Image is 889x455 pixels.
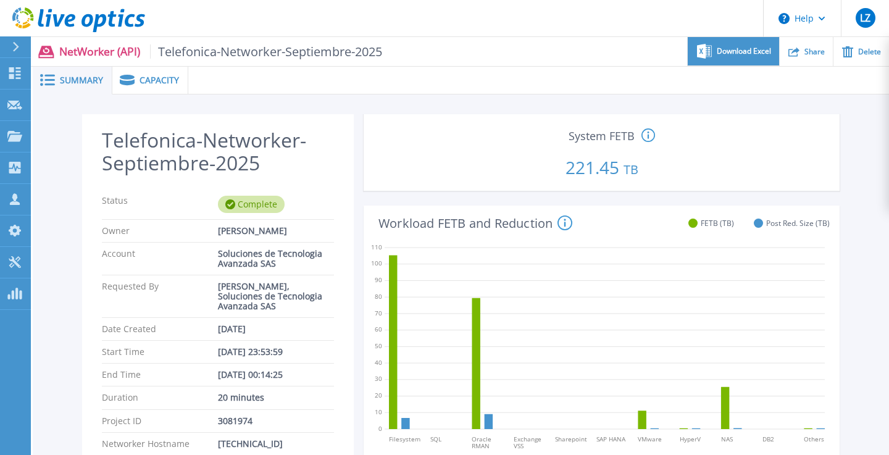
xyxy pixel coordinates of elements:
tspan: DB2 [762,435,774,443]
tspan: VMware [638,435,662,443]
tspan: Others [804,435,824,443]
span: System FETB [569,130,635,141]
span: Summary [60,76,103,85]
p: Account [102,249,218,269]
span: Share [804,48,825,56]
p: Networker Hostname [102,439,218,449]
div: [DATE] 00:14:25 [218,370,334,380]
tspan: SQL [430,435,441,443]
p: Status [102,196,218,213]
p: Owner [102,226,218,236]
p: Start Time [102,347,218,357]
div: [PERSON_NAME] [218,226,334,236]
div: Soluciones de Tecnologia Avanzada SAS [218,249,334,269]
tspan: SAP HANA [596,435,626,443]
text: 0 [378,424,382,433]
span: Post Red. Size (TB) [766,219,830,228]
tspan: VSS [514,441,524,450]
span: TB [624,161,638,178]
span: LZ [860,13,870,23]
p: Requested By [102,282,218,311]
div: [DATE] 23:53:59 [218,347,334,357]
h4: Workload FETB and Reduction [378,215,572,230]
span: FETB (TB) [701,219,734,228]
span: Capacity [140,76,179,85]
tspan: Exchange [514,435,541,443]
text: 70 [375,309,382,317]
text: 60 [375,325,382,334]
div: 3081974 [218,416,334,426]
tspan: NAS [721,435,733,443]
text: 100 [371,259,382,268]
text: 30 [375,375,382,383]
p: NetWorker (API) [59,44,383,59]
tspan: HyperV [680,435,701,443]
text: 110 [371,243,382,251]
text: 10 [375,407,382,416]
div: [TECHNICAL_ID] [218,439,334,449]
p: 221.45 [369,144,835,186]
div: Complete [218,196,285,213]
h2: Telefonica-Networker-Septiembre-2025 [102,129,334,175]
tspan: Filesystem [389,435,420,443]
p: Duration [102,393,218,403]
text: 40 [375,358,382,367]
tspan: Oracle [472,435,491,443]
div: [DATE] [218,324,334,334]
text: 80 [375,292,382,301]
div: 20 minutes [218,393,334,403]
tspan: RMAN [472,441,490,450]
p: Project ID [102,416,218,426]
text: 50 [375,341,382,350]
p: Date Created [102,324,218,334]
tspan: Sharepoint [555,435,587,443]
text: 90 [375,276,382,285]
div: [PERSON_NAME], Soluciones de Tecnologia Avanzada SAS [218,282,334,311]
span: Download Excel [717,48,771,55]
p: End Time [102,370,218,380]
span: Delete [858,48,881,56]
text: 20 [375,391,382,400]
span: Telefonica-Networker-Septiembre-2025 [150,44,383,59]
